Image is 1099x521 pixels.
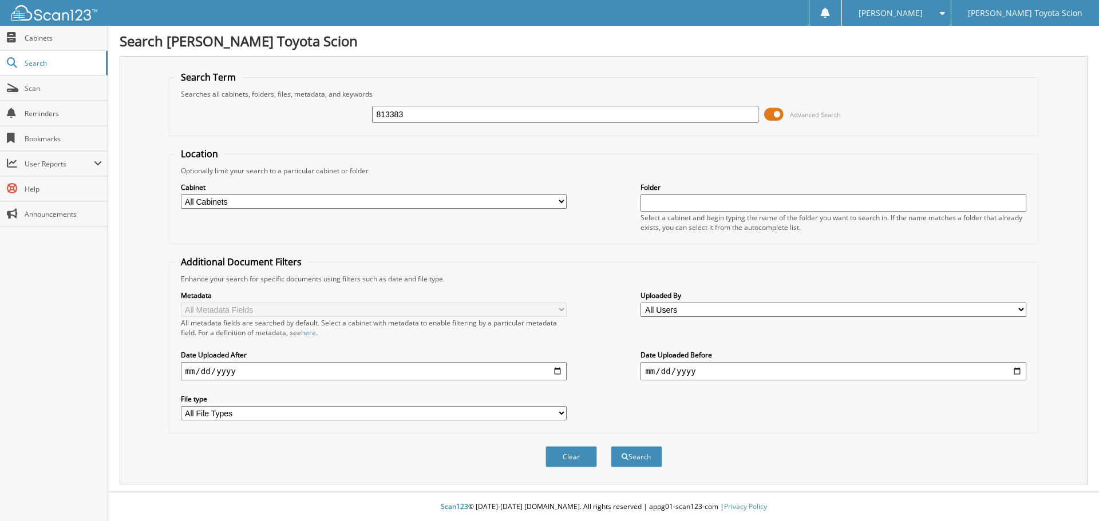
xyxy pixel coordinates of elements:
h1: Search [PERSON_NAME] Toyota Scion [120,31,1088,50]
label: Date Uploaded Before [641,350,1026,360]
img: scan123-logo-white.svg [11,5,97,21]
div: All metadata fields are searched by default. Select a cabinet with metadata to enable filtering b... [181,318,567,337]
span: Reminders [25,109,102,118]
span: [PERSON_NAME] [859,10,923,17]
div: Searches all cabinets, folders, files, metadata, and keywords [175,89,1033,99]
span: [PERSON_NAME] Toyota Scion [968,10,1082,17]
div: Enhance your search for specific documents using filters such as date and file type. [175,274,1033,284]
span: Bookmarks [25,134,102,144]
a: Privacy Policy [724,502,767,511]
input: end [641,362,1026,380]
span: Help [25,184,102,194]
span: Cabinets [25,33,102,43]
iframe: Chat Widget [1042,466,1099,521]
span: Scan123 [441,502,468,511]
div: Select a cabinet and begin typing the name of the folder you want to search in. If the name match... [641,213,1026,232]
label: File type [181,394,567,404]
span: Search [25,58,100,68]
span: Advanced Search [790,110,841,119]
label: Folder [641,182,1026,192]
button: Search [611,446,662,467]
button: Clear [545,446,597,467]
div: © [DATE]-[DATE] [DOMAIN_NAME]. All rights reserved | appg01-scan123-com | [108,493,1099,521]
legend: Search Term [175,71,242,83]
span: User Reports [25,159,94,169]
input: start [181,362,567,380]
label: Date Uploaded After [181,350,567,360]
label: Uploaded By [641,291,1026,300]
legend: Location [175,148,224,160]
label: Metadata [181,291,567,300]
div: Optionally limit your search to a particular cabinet or folder [175,166,1033,176]
a: here [301,328,316,337]
span: Announcements [25,209,102,219]
legend: Additional Document Filters [175,256,307,268]
span: Scan [25,83,102,93]
label: Cabinet [181,182,567,192]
